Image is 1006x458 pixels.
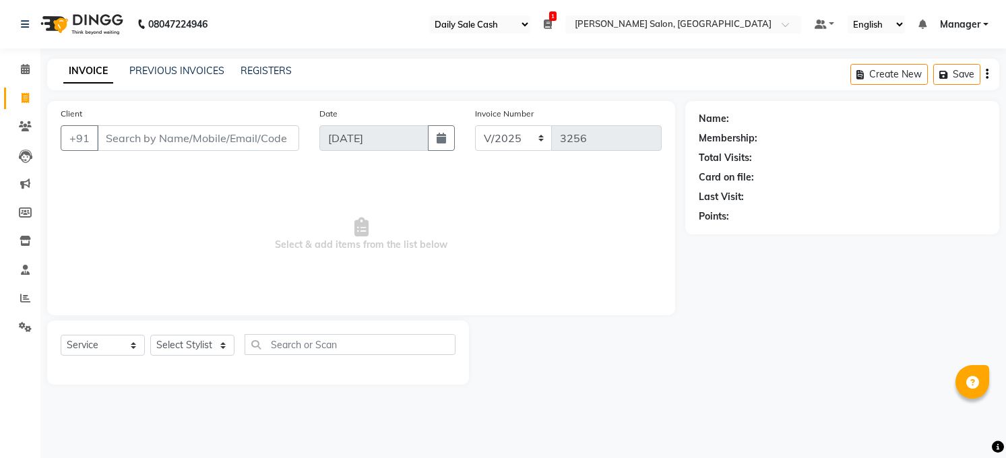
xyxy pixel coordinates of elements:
[949,404,993,445] iframe: chat widget
[34,5,127,43] img: logo
[850,64,928,85] button: Create New
[699,131,757,145] div: Membership:
[699,112,729,126] div: Name:
[63,59,113,84] a: INVOICE
[549,11,557,21] span: 1
[61,167,662,302] span: Select & add items from the list below
[699,170,754,185] div: Card on file:
[544,18,552,30] a: 1
[61,125,98,151] button: +91
[245,334,455,355] input: Search or Scan
[933,64,980,85] button: Save
[97,125,299,151] input: Search by Name/Mobile/Email/Code
[699,151,752,165] div: Total Visits:
[475,108,534,120] label: Invoice Number
[148,5,208,43] b: 08047224946
[61,108,82,120] label: Client
[241,65,292,77] a: REGISTERS
[699,209,729,224] div: Points:
[699,190,744,204] div: Last Visit:
[129,65,224,77] a: PREVIOUS INVOICES
[319,108,338,120] label: Date
[940,18,980,32] span: Manager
